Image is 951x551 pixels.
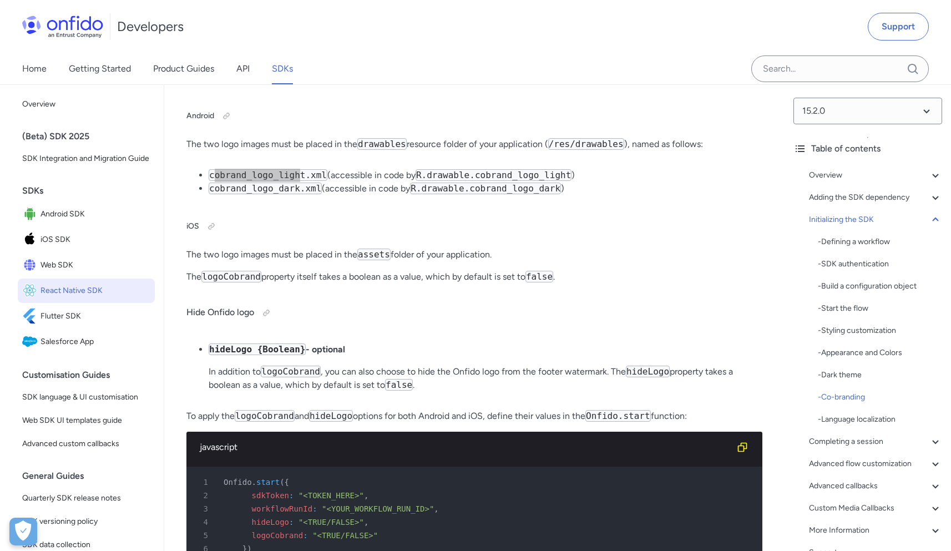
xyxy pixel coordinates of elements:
span: 3 [191,502,216,515]
a: Advanced custom callbacks [18,433,155,455]
code: logoCobrand [261,366,321,377]
span: SDK language & UI customisation [22,391,150,404]
a: Advanced callbacks [809,479,942,493]
a: -Appearance and Colors [818,346,942,360]
a: Completing a session [809,435,942,448]
div: Cookie Preferences [9,518,37,545]
a: IconSalesforce AppSalesforce App [18,330,155,354]
span: Web SDK UI templates guide [22,414,150,427]
span: , [364,491,368,500]
a: Quarterly SDK release notes [18,487,155,509]
span: "<TRUE/FALSE>" [299,518,364,527]
a: IconReact Native SDKReact Native SDK [18,279,155,303]
span: iOS SDK [41,232,150,247]
span: , [364,518,368,527]
span: : [289,491,294,500]
code: /res/drawables [548,138,624,150]
span: SDK versioning policy [22,515,150,528]
h5: iOS [186,218,762,235]
span: ( [280,478,284,487]
a: SDKs [272,53,293,84]
span: start [256,478,280,487]
div: - Styling customization [818,324,942,337]
a: -Build a configuration object [818,280,942,293]
div: javascript [200,441,731,454]
div: (Beta) SDK 2025 [22,125,159,148]
button: Open Preferences [9,518,37,545]
div: - Language localization [818,413,942,426]
code: Onfido.start [585,410,651,422]
a: API [236,53,250,84]
code: logoCobrand [235,410,295,422]
div: - Dark theme [818,368,942,382]
span: Flutter SDK [41,309,150,324]
span: Advanced custom callbacks [22,437,150,451]
a: Advanced flow customization [809,457,942,471]
a: Overview [18,93,155,115]
span: Quarterly SDK release notes [22,492,150,505]
a: More Information [809,524,942,537]
code: R.drawable.cobrand_logo_dark [410,183,561,194]
a: Adding the SDK dependency [809,191,942,204]
span: "<TRUE/FALSE>" [312,531,378,540]
a: -Defining a workflow [818,235,942,249]
strong: - optional [209,344,345,355]
input: Onfido search input field [751,55,929,82]
span: Android SDK [41,206,150,222]
code: R.drawable.cobrand_logo_light [416,169,571,181]
img: Onfido Logo [22,16,103,38]
a: Support [868,13,929,41]
div: Table of contents [793,142,942,155]
span: Salesforce App [41,334,150,350]
img: IconReact Native SDK [22,283,41,299]
span: Web SDK [41,257,150,273]
p: The property itself takes a boolean as a value, which by default is set to . [186,270,762,284]
code: hideLogo [309,410,353,422]
a: IconAndroid SDKAndroid SDK [18,202,155,226]
a: -Language localization [818,413,942,426]
span: { [285,478,289,487]
a: Product Guides [153,53,214,84]
span: "<YOUR_WORKFLOW_RUN_ID>" [322,504,434,513]
p: The two logo images must be placed in the resource folder of your application ( ), named as follows: [186,138,762,151]
code: logoCobrand [201,271,261,282]
div: - SDK authentication [818,257,942,271]
span: hideLogo [252,518,289,527]
code: false [385,379,413,391]
code: assets [357,249,391,260]
code: hideLogo [626,366,670,377]
span: workflowRunId [252,504,313,513]
a: -Start the flow [818,302,942,315]
h4: Hide Onfido logo [186,304,762,322]
span: Onfido [224,478,252,487]
div: Customisation Guides [22,364,159,386]
span: sdkToken [252,491,289,500]
a: -Styling customization [818,324,942,337]
a: Web SDK UI templates guide [18,410,155,432]
span: : [289,518,294,527]
li: (accessible in code by ) [209,169,762,182]
a: SDK Integration and Migration Guide [18,148,155,170]
code: cobrand_logo_dark.xml [209,183,322,194]
a: IconFlutter SDKFlutter SDK [18,304,155,328]
span: Overview [22,98,150,111]
span: SDK Integration and Migration Guide [22,152,150,165]
span: , [434,504,438,513]
div: - Start the flow [818,302,942,315]
a: Overview [809,169,942,182]
span: 5 [191,529,216,542]
span: 4 [191,515,216,529]
button: Copy code snippet button [731,436,753,458]
img: IconWeb SDK [22,257,41,273]
div: Initializing the SDK [809,213,942,226]
p: In addition to , you can also choose to hide the Onfido logo from the footer watermark. The prope... [209,365,762,392]
a: Getting Started [69,53,131,84]
a: SDK versioning policy [18,510,155,533]
a: Custom Media Callbacks [809,502,942,515]
a: IconWeb SDKWeb SDK [18,253,155,277]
